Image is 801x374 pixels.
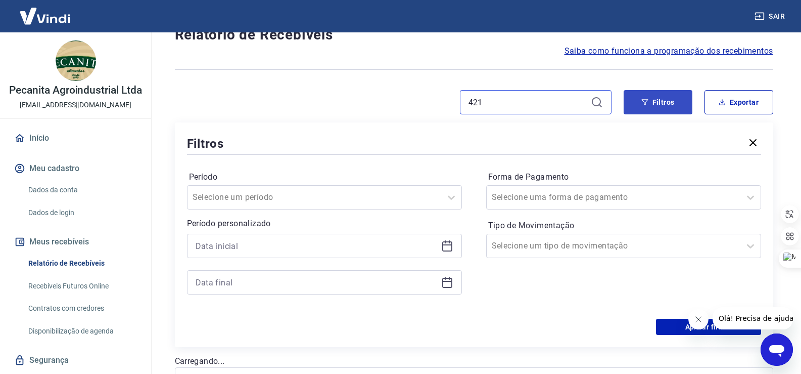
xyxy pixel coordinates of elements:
[24,253,139,274] a: Relatório de Recebíveis
[713,307,793,329] iframe: Mensagem da empresa
[624,90,692,114] button: Filtros
[24,298,139,319] a: Contratos com credores
[488,171,759,183] label: Forma de Pagamento
[488,220,759,232] label: Tipo de Movimentação
[12,127,139,149] a: Início
[688,309,709,329] iframe: Fechar mensagem
[12,1,78,31] img: Vindi
[187,218,462,230] p: Período personalizado
[761,334,793,366] iframe: Botão para abrir a janela de mensagens
[24,202,139,223] a: Dados de login
[12,157,139,180] button: Meu cadastro
[468,95,587,110] input: Busque pelo número do pedido
[12,231,139,253] button: Meus recebíveis
[24,180,139,200] a: Dados da conta
[564,45,773,57] a: Saiba como funciona a programação dos recebimentos
[56,40,96,81] img: 07f93fab-4b07-46ac-b28f-5227920c7e4e.jpeg
[187,136,224,152] h5: Filtros
[175,355,773,367] p: Carregando...
[752,7,789,26] button: Sair
[656,319,761,335] button: Aplicar filtros
[196,238,437,254] input: Data inicial
[189,171,460,183] label: Período
[9,85,142,96] p: Pecanita Agroindustrial Ltda
[175,25,773,45] h4: Relatório de Recebíveis
[12,349,139,371] a: Segurança
[20,100,131,110] p: [EMAIL_ADDRESS][DOMAIN_NAME]
[704,90,773,114] button: Exportar
[24,321,139,342] a: Disponibilização de agenda
[6,7,85,15] span: Olá! Precisa de ajuda?
[24,276,139,297] a: Recebíveis Futuros Online
[196,275,437,290] input: Data final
